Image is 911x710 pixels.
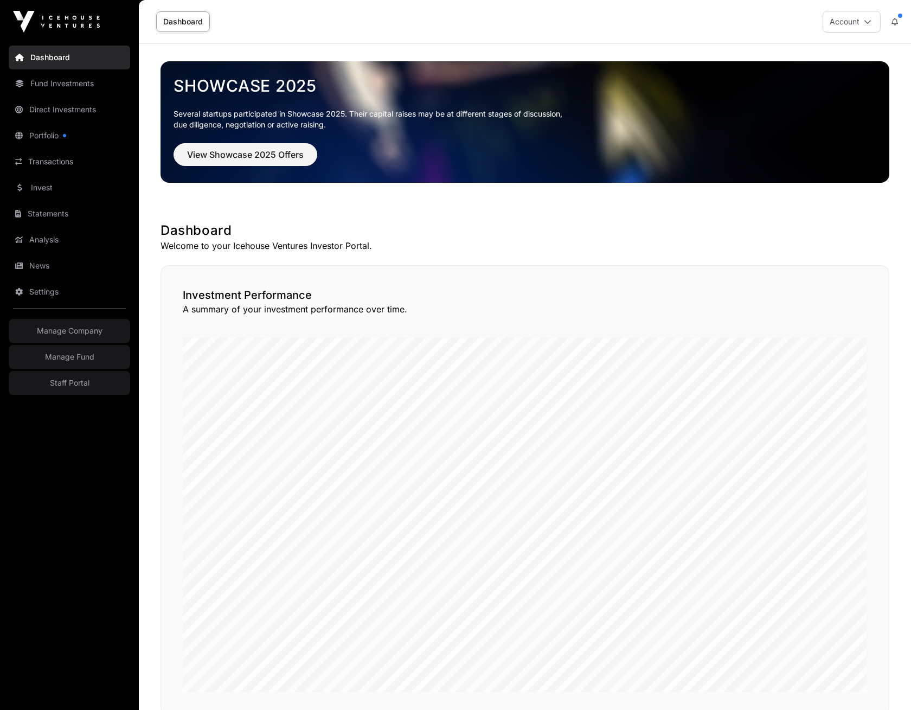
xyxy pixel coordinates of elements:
[187,148,304,161] span: View Showcase 2025 Offers
[183,303,867,316] p: A summary of your investment performance over time.
[9,98,130,121] a: Direct Investments
[9,150,130,174] a: Transactions
[9,176,130,200] a: Invest
[161,61,889,183] img: Showcase 2025
[9,72,130,95] a: Fund Investments
[823,11,881,33] button: Account
[174,108,876,130] p: Several startups participated in Showcase 2025. Their capital raises may be at different stages o...
[9,319,130,343] a: Manage Company
[9,202,130,226] a: Statements
[161,239,889,252] p: Welcome to your Icehouse Ventures Investor Portal.
[9,254,130,278] a: News
[9,345,130,369] a: Manage Fund
[9,371,130,395] a: Staff Portal
[9,46,130,69] a: Dashboard
[9,280,130,304] a: Settings
[174,76,876,95] a: Showcase 2025
[174,154,317,165] a: View Showcase 2025 Offers
[174,143,317,166] button: View Showcase 2025 Offers
[161,222,889,239] h1: Dashboard
[156,11,210,32] a: Dashboard
[13,11,100,33] img: Icehouse Ventures Logo
[9,124,130,148] a: Portfolio
[183,287,867,303] h2: Investment Performance
[9,228,130,252] a: Analysis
